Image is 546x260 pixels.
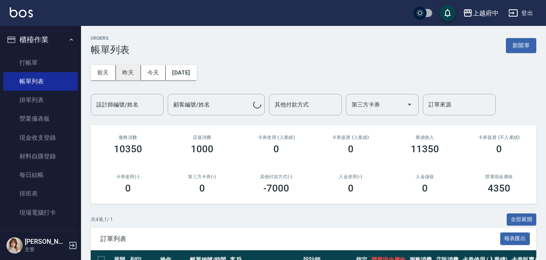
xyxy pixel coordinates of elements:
h3: 服務消費 [100,135,155,140]
img: Logo [10,7,33,17]
h2: 店販消費 [175,135,229,140]
button: 新開單 [506,38,536,53]
a: 新開單 [506,41,536,49]
button: 今天 [141,65,166,80]
button: 昨天 [116,65,141,80]
h2: 卡券販賣 (不入業績) [472,135,527,140]
h2: 卡券販賣 (入業績) [323,135,378,140]
button: 預約管理 [3,225,78,246]
h2: 入金使用(-) [323,174,378,179]
h2: 卡券使用 (入業績) [249,135,304,140]
a: 帳單列表 [3,72,78,91]
a: 現場電腦打卡 [3,203,78,222]
button: Open [403,98,416,111]
h3: 0 [199,183,205,194]
a: 排班表 [3,184,78,203]
h3: 0 [125,183,131,194]
h3: 0 [496,143,502,155]
button: save [439,5,456,21]
h2: 第三方卡券(-) [175,174,229,179]
a: 現金收支登錄 [3,128,78,147]
a: 掛單列表 [3,91,78,109]
h3: 10350 [114,143,142,155]
p: 主管 [25,246,66,253]
button: 全部展開 [507,213,537,226]
a: 打帳單 [3,53,78,72]
h2: 業績收入 [397,135,452,140]
h3: 1000 [191,143,213,155]
button: 上越府中 [460,5,502,21]
p: 共 4 筆, 1 / 1 [91,216,113,223]
h3: 帳單列表 [91,44,130,55]
h5: [PERSON_NAME] [25,238,66,246]
button: 前天 [91,65,116,80]
h2: 卡券使用(-) [100,174,155,179]
h2: ORDERS [91,36,130,41]
button: 登出 [505,6,536,21]
button: 報表匯出 [500,232,530,245]
button: [DATE] [166,65,196,80]
button: 櫃檯作業 [3,29,78,50]
a: 每日結帳 [3,166,78,184]
div: 上越府中 [473,8,499,18]
h3: 11350 [411,143,439,155]
h2: 營業現金應收 [472,174,527,179]
img: Person [6,237,23,254]
h3: 4350 [488,183,510,194]
h3: 0 [273,143,279,155]
h2: 入金儲值 [397,174,452,179]
span: 訂單列表 [100,235,500,243]
h3: 0 [422,183,428,194]
h3: 0 [348,183,354,194]
h2: 其他付款方式(-) [249,174,304,179]
h3: -7000 [263,183,289,194]
a: 報表匯出 [500,234,530,242]
h3: 0 [348,143,354,155]
a: 材料自購登錄 [3,147,78,166]
a: 營業儀表板 [3,109,78,128]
